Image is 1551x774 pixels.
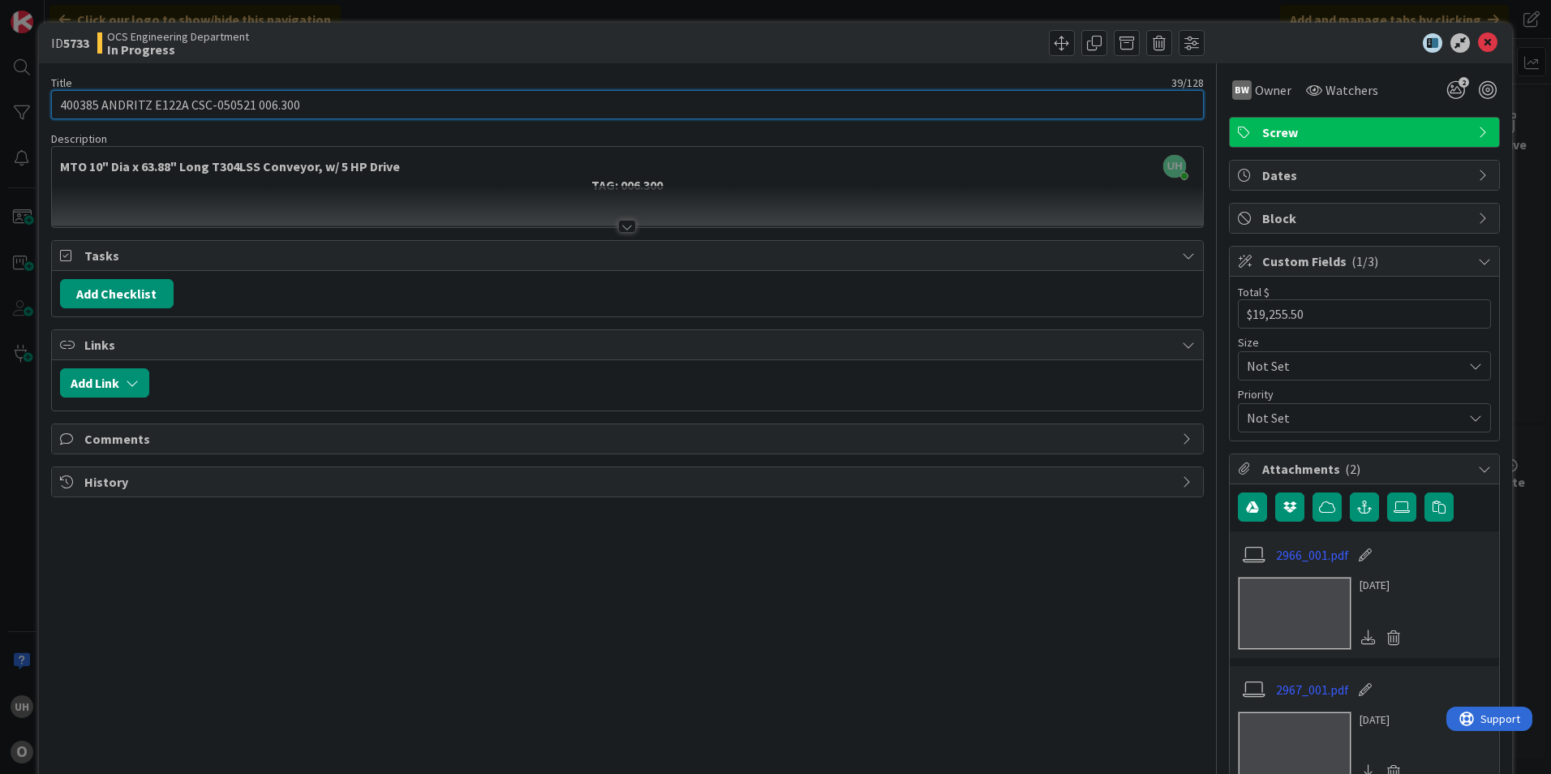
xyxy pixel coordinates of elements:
div: 39 / 128 [77,75,1204,90]
span: Block [1262,209,1470,228]
span: Attachments [1262,459,1470,479]
span: Tasks [84,246,1174,265]
span: History [84,472,1174,492]
div: Download [1360,627,1377,648]
span: Screw [1262,123,1470,142]
span: Support [34,2,74,22]
label: Total $ [1238,285,1270,299]
button: Add Checklist [60,279,174,308]
strong: TAG: 006.300 [591,177,663,193]
span: Watchers [1325,80,1378,100]
a: 2966_001.pdf [1276,545,1349,565]
span: Not Set [1247,406,1454,429]
b: In Progress [107,43,249,56]
div: [DATE] [1360,712,1407,729]
span: Dates [1262,166,1470,185]
span: Not Set [1247,355,1454,377]
span: ( 1/3 ) [1351,253,1378,269]
div: [DATE] [1360,577,1407,594]
span: Description [51,131,107,146]
span: Comments [84,429,1174,449]
span: UH [1163,155,1186,178]
span: ID [51,33,89,53]
div: BW [1232,80,1252,100]
b: 5733 [63,35,89,51]
span: Links [84,335,1174,355]
label: Title [51,75,72,90]
button: Add Link [60,368,149,398]
span: Custom Fields [1262,252,1470,271]
div: Priority [1238,389,1491,400]
strong: MTO 10" Dia x 63.88" Long T304LSS Conveyor, w/ 5 HP Drive [60,158,400,174]
span: ( 2 ) [1345,461,1360,477]
span: 2 [1459,77,1469,88]
span: Owner [1255,80,1291,100]
a: 2967_001.pdf [1276,680,1349,699]
span: OCS Engineering Department [107,30,249,43]
input: type card name here... [51,90,1204,119]
div: Size [1238,337,1491,348]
